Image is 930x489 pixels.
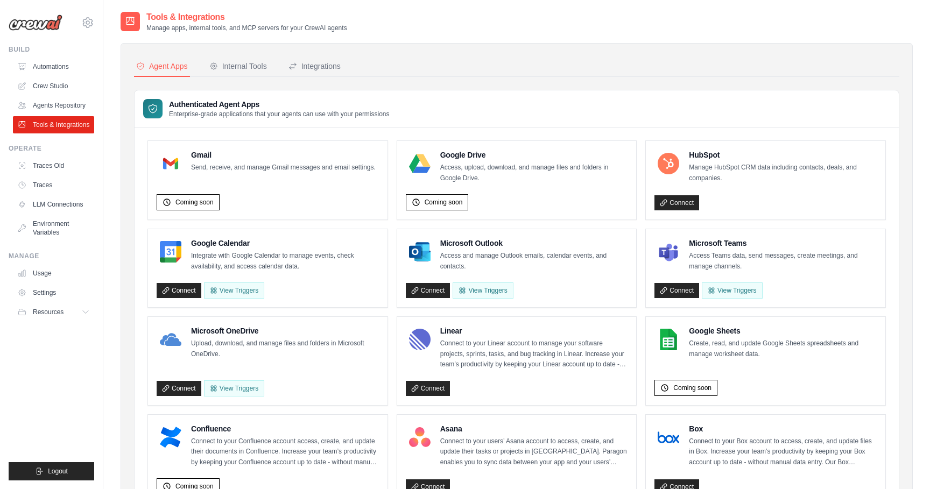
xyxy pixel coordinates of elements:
[9,45,94,54] div: Build
[440,338,628,370] p: Connect to your Linear account to manage your software projects, sprints, tasks, and bug tracking...
[13,157,94,174] a: Traces Old
[409,329,431,350] img: Linear Logo
[440,162,628,183] p: Access, upload, download, and manage files and folders in Google Drive.
[191,436,379,468] p: Connect to your Confluence account access, create, and update their documents in Confluence. Incr...
[13,58,94,75] a: Automations
[286,56,343,77] button: Integrations
[689,238,877,249] h4: Microsoft Teams
[689,436,877,468] p: Connect to your Box account to access, create, and update files in Box. Increase your team’s prod...
[191,423,379,434] h4: Confluence
[191,251,379,272] p: Integrate with Google Calendar to manage events, check availability, and access calendar data.
[440,436,628,468] p: Connect to your users’ Asana account to access, create, and update their tasks or projects in [GE...
[191,162,376,173] p: Send, receive, and manage Gmail messages and email settings.
[453,282,513,299] : View Triggers
[48,467,68,476] span: Logout
[146,11,347,24] h2: Tools & Integrations
[702,282,762,299] : View Triggers
[9,252,94,260] div: Manage
[689,162,877,183] p: Manage HubSpot CRM data including contacts, deals, and companies.
[160,427,181,448] img: Confluence Logo
[689,423,877,434] h4: Box
[9,462,94,480] button: Logout
[191,338,379,359] p: Upload, download, and manage files and folders in Microsoft OneDrive.
[288,61,341,72] div: Integrations
[209,61,267,72] div: Internal Tools
[440,423,628,434] h4: Asana
[136,61,188,72] div: Agent Apps
[207,56,269,77] button: Internal Tools
[134,56,190,77] button: Agent Apps
[689,338,877,359] p: Create, read, and update Google Sheets spreadsheets and manage worksheet data.
[191,150,376,160] h4: Gmail
[440,251,628,272] p: Access and manage Outlook emails, calendar events, and contacts.
[689,150,877,160] h4: HubSpot
[13,77,94,95] a: Crew Studio
[658,241,679,263] img: Microsoft Teams Logo
[409,427,431,448] img: Asana Logo
[157,381,201,396] a: Connect
[9,144,94,153] div: Operate
[13,97,94,114] a: Agents Repository
[658,153,679,174] img: HubSpot Logo
[406,283,450,298] a: Connect
[9,15,62,31] img: Logo
[409,241,431,263] img: Microsoft Outlook Logo
[13,196,94,213] a: LLM Connections
[654,283,699,298] a: Connect
[13,176,94,194] a: Traces
[425,198,463,207] span: Coming soon
[440,150,628,160] h4: Google Drive
[13,215,94,241] a: Environment Variables
[13,116,94,133] a: Tools & Integrations
[689,325,877,336] h4: Google Sheets
[204,282,264,299] button: View Triggers
[169,110,390,118] p: Enterprise-grade applications that your agents can use with your permissions
[409,153,431,174] img: Google Drive Logo
[33,308,64,316] span: Resources
[175,198,214,207] span: Coming soon
[191,238,379,249] h4: Google Calendar
[654,195,699,210] a: Connect
[673,384,711,392] span: Coming soon
[13,284,94,301] a: Settings
[440,325,628,336] h4: Linear
[689,251,877,272] p: Access Teams data, send messages, create meetings, and manage channels.
[13,265,94,282] a: Usage
[146,24,347,32] p: Manage apps, internal tools, and MCP servers for your CrewAI agents
[157,283,201,298] a: Connect
[160,153,181,174] img: Gmail Logo
[191,325,379,336] h4: Microsoft OneDrive
[169,99,390,110] h3: Authenticated Agent Apps
[204,380,264,396] : View Triggers
[160,241,181,263] img: Google Calendar Logo
[406,381,450,396] a: Connect
[160,329,181,350] img: Microsoft OneDrive Logo
[440,238,628,249] h4: Microsoft Outlook
[13,303,94,321] button: Resources
[658,329,679,350] img: Google Sheets Logo
[658,427,679,448] img: Box Logo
